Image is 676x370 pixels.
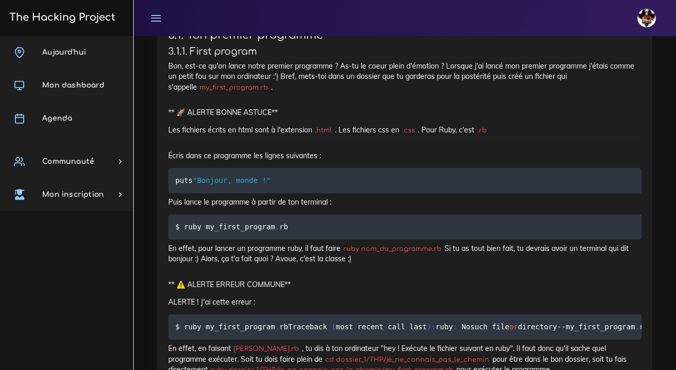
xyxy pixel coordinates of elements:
[168,46,642,57] h4: 3.1.1. First program
[427,323,431,331] span: )
[557,323,566,331] span: --
[288,323,327,331] span: Traceback
[399,125,418,136] code: .css
[431,323,435,331] span: :
[197,82,271,93] code: my_first_program.rb
[275,223,279,231] span: .
[168,297,642,307] p: ALERTE ! J'ai cette erreur :
[168,243,642,264] p: En effet, pour lancer un programme ruby, il faut faire Si tu as tout bien fait, tu devrais avoir ...
[461,323,470,331] span: No
[231,344,302,354] code: [PERSON_NAME].rb
[635,323,639,331] span: .
[312,125,335,136] code: .html
[6,12,115,23] h3: The Hacking Project
[331,323,335,331] span: (
[323,355,492,365] code: cd dossier_1/THP/je_ne_connais_pas_le_chemin
[341,244,444,254] code: ruby nom_du_programme.rb
[175,175,274,186] code: puts
[42,48,86,56] span: Aujourd'hui
[42,158,94,165] span: Communauté
[168,61,642,92] p: Bon, est-ce qu'on lance notre premier programme ? As-tu le coeur plein d'émotion ? Lorsque j'ai l...
[168,150,642,161] p: Écris dans ce programme les lignes suivantes :
[168,125,642,135] p: Les fichiers écrits en html sont à l'extension . Les fichiers css en . Pour Ruby, c'est
[193,176,271,184] span: "Bonjour, monde !"
[453,323,457,331] span: :
[168,197,642,207] p: Puis lance le programme à partir de ton terminal :
[42,191,104,198] span: Mon inscription
[42,81,104,89] span: Mon dashboard
[509,323,518,331] span: or
[168,107,642,117] p: ** 🚀 ALERTE BONNE ASTUCE**
[474,125,489,136] code: .rb
[175,221,291,232] code: $ ruby my_first_program rb
[168,279,642,290] p: ** ⚠️ ALERTE ERREUR COMMUNE**
[42,114,72,122] span: Agenda
[275,323,279,331] span: .
[637,9,656,27] img: avatar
